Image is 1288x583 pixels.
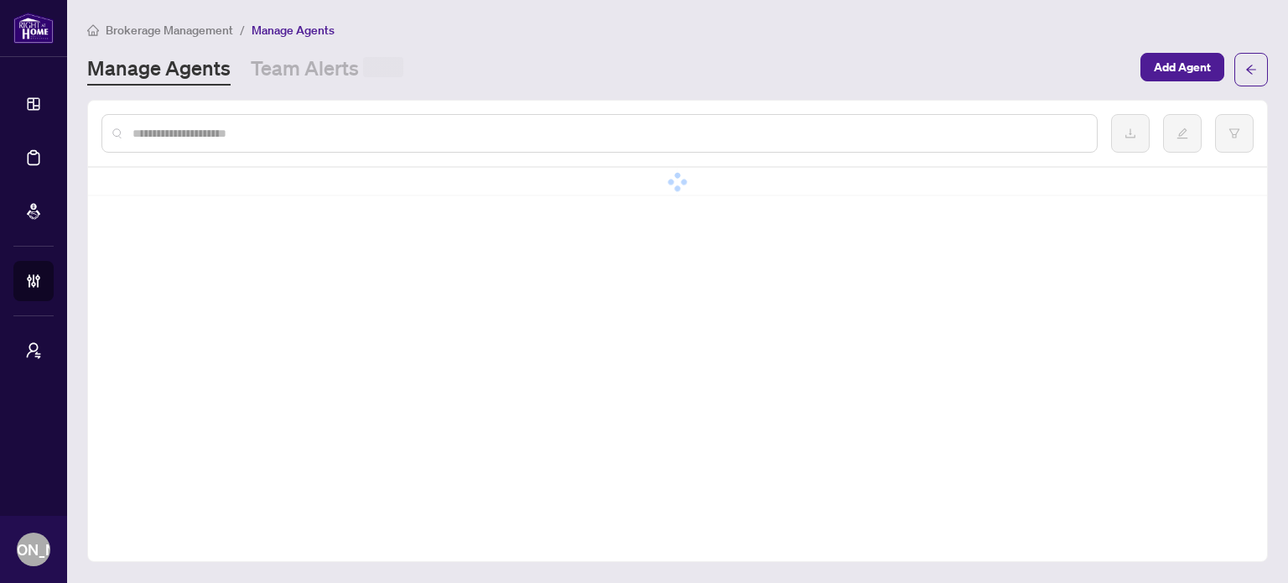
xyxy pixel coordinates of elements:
[25,342,42,359] span: user-switch
[106,23,233,38] span: Brokerage Management
[1245,64,1257,75] span: arrow-left
[1163,114,1202,153] button: edit
[1154,54,1211,81] span: Add Agent
[252,23,335,38] span: Manage Agents
[13,13,54,44] img: logo
[240,20,245,39] li: /
[87,24,99,36] span: home
[1111,114,1150,153] button: download
[251,55,403,86] a: Team Alerts
[1140,53,1224,81] button: Add Agent
[87,55,231,86] a: Manage Agents
[1215,114,1254,153] button: filter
